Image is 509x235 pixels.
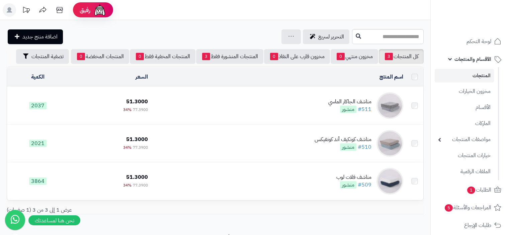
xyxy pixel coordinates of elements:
button: تصفية المنتجات [16,49,69,64]
span: 5 [445,204,453,212]
span: 77.3900 [133,107,148,113]
a: خيارات المنتجات [435,148,494,163]
span: 2021 [29,140,47,147]
span: 34% [123,107,132,113]
span: طلبات الإرجاع [464,221,491,230]
div: عرض 1 إلى 3 من 3 (1 صفحات) [2,206,215,214]
span: 0 [77,53,85,60]
a: المراجعات والأسئلة5 [435,200,505,216]
img: ai-face.png [93,3,106,17]
a: مخزون قارب على النفاذ0 [264,49,330,64]
div: مناشف فلات لوب [336,173,371,181]
a: مواصفات المنتجات [435,132,494,147]
span: 51.3000 [126,135,148,143]
span: لوحة التحكم [466,37,491,46]
a: الملفات الرقمية [435,164,494,179]
span: 0 [337,53,345,60]
span: 77.3900 [133,182,148,188]
span: 0 [270,53,278,60]
a: لوحة التحكم [435,33,505,49]
span: 34% [123,144,132,150]
span: منشور [340,181,356,189]
a: تحديثات المنصة [18,3,34,18]
a: طلبات الإرجاع [435,217,505,233]
span: منشور [340,106,356,113]
span: المراجعات والأسئلة [444,203,491,212]
span: التحرير لسريع [318,33,344,41]
div: مناشف الجاكار الماسي [328,98,371,106]
img: مناشف كونكيف أند كونفيكس [376,130,403,157]
span: اضافة منتج جديد [22,33,58,41]
div: مناشف كونكيف أند كونفيكس [315,136,371,143]
a: اضافة منتج جديد [8,29,63,44]
a: المنتجات [435,69,494,83]
a: مخزون الخيارات [435,84,494,99]
a: #511 [358,105,371,113]
span: 3 [385,53,393,60]
span: 51.3000 [126,98,148,106]
span: 2037 [29,102,47,109]
a: الطلبات1 [435,182,505,198]
a: #509 [358,181,371,189]
img: مناشف الجاكار الماسي [376,92,403,119]
span: تصفية المنتجات [31,52,64,61]
img: مناشف فلات لوب [376,168,403,195]
span: 1 [467,187,475,194]
a: المنتجات المخفضة0 [71,49,129,64]
a: الأقسام [435,100,494,115]
a: #510 [358,143,371,151]
a: التحرير لسريع [303,29,349,44]
span: 3 [202,53,210,60]
span: رفيق [80,6,90,14]
a: اسم المنتج [379,73,403,81]
a: المنتجات المنشورة فقط3 [196,49,263,64]
span: 77.3900 [133,144,148,150]
span: 3864 [29,178,47,185]
a: الماركات [435,116,494,131]
span: منشور [340,143,356,151]
a: الكمية [31,73,45,81]
a: كل المنتجات3 [379,49,424,64]
span: 51.3000 [126,173,148,181]
a: السعر [136,73,148,81]
span: 0 [136,53,144,60]
a: مخزون منتهي0 [331,49,378,64]
span: الأقسام والمنتجات [454,54,491,64]
span: 34% [123,182,132,188]
span: الطلبات [466,185,491,195]
a: المنتجات المخفية فقط0 [130,49,195,64]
